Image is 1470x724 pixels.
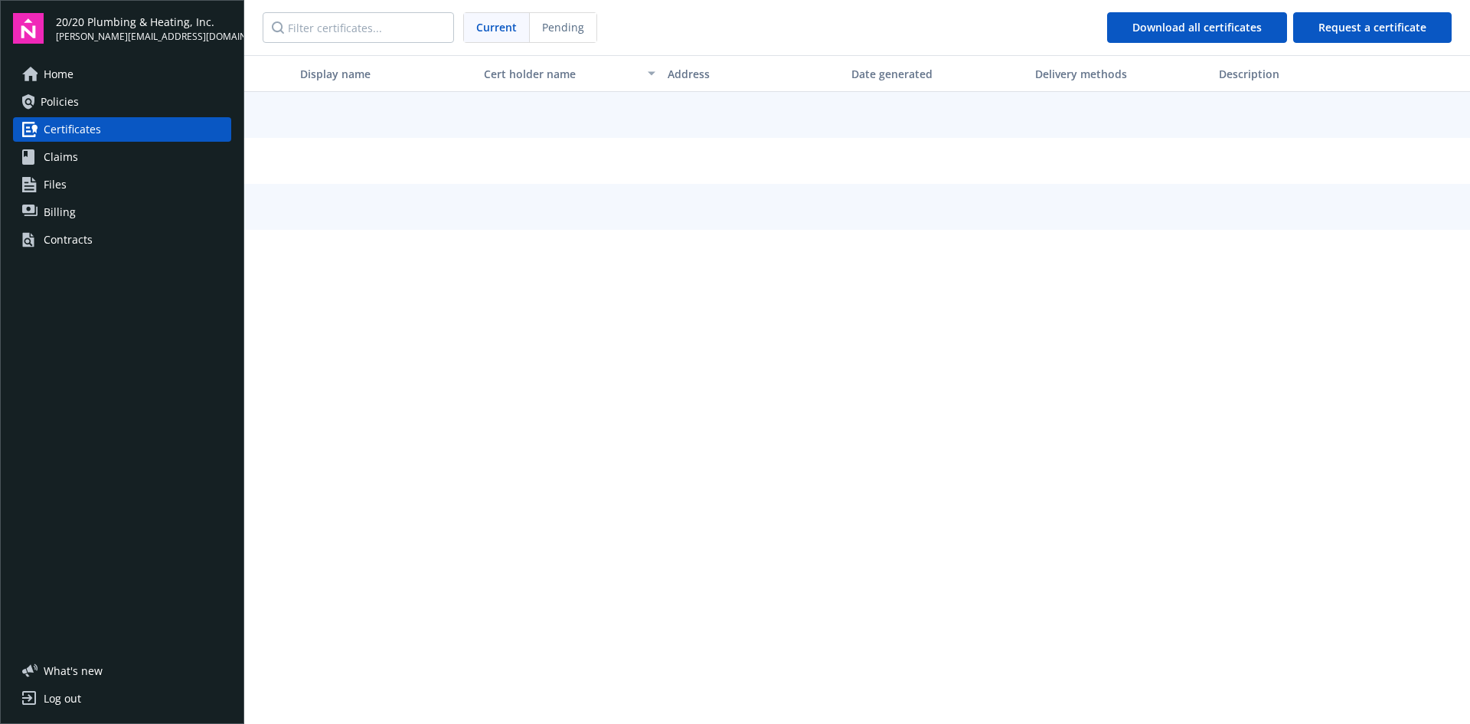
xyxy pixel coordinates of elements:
[44,172,67,197] span: Files
[13,663,127,679] button: What's new
[44,145,78,169] span: Claims
[1213,55,1396,92] button: Description
[13,172,231,197] a: Files
[13,228,231,252] a: Contracts
[294,55,478,92] button: Display name
[1107,12,1287,43] button: Download all certificates
[661,55,845,92] button: Address
[1029,55,1213,92] button: Delivery methods
[44,228,93,252] div: Contracts
[41,90,79,114] span: Policies
[300,66,472,82] div: Display name
[668,66,839,82] div: Address
[13,145,231,169] a: Claims
[1318,20,1426,34] span: Request a certificate
[56,30,231,44] span: [PERSON_NAME][EMAIL_ADDRESS][DOMAIN_NAME]
[44,117,101,142] span: Certificates
[851,66,1023,82] div: Date generated
[44,686,81,711] div: Log out
[530,13,596,42] span: Pending
[44,663,103,679] span: What ' s new
[1132,20,1262,34] span: Download all certificates
[1219,66,1390,82] div: Description
[263,12,454,43] input: Filter certificates...
[13,13,44,44] img: navigator-logo.svg
[44,62,73,87] span: Home
[13,90,231,114] a: Policies
[484,66,639,82] div: Cert holder name
[13,200,231,224] a: Billing
[476,19,517,35] span: Current
[13,117,231,142] a: Certificates
[1035,66,1207,82] div: Delivery methods
[845,55,1029,92] button: Date generated
[1293,12,1452,43] button: Request a certificate
[542,19,584,35] span: Pending
[56,14,231,30] span: 20/20 Plumbing & Heating, Inc.
[478,55,661,92] button: Cert holder name
[13,62,231,87] a: Home
[56,13,231,44] button: 20/20 Plumbing & Heating, Inc.[PERSON_NAME][EMAIL_ADDRESS][DOMAIN_NAME]
[44,200,76,224] span: Billing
